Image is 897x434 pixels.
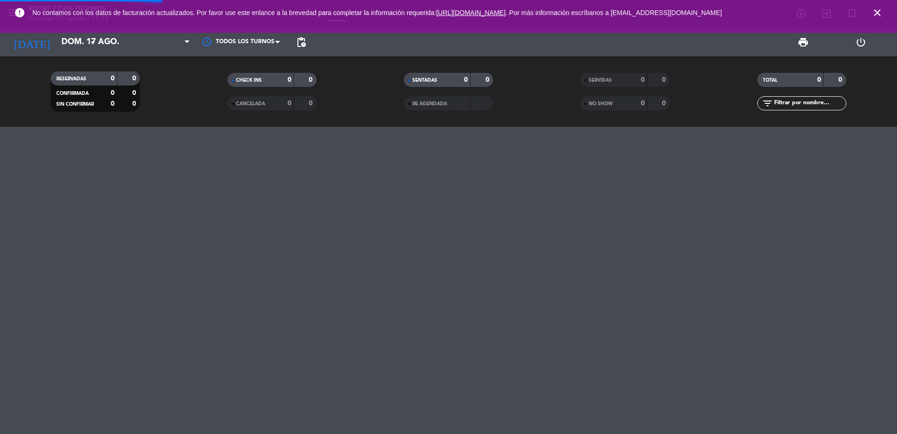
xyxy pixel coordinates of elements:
span: CONFIRMADA [56,91,89,96]
strong: 0 [309,100,314,107]
i: [DATE] [7,32,57,53]
strong: 0 [111,101,114,107]
strong: 0 [641,77,645,83]
strong: 0 [288,100,291,107]
span: print [798,37,809,48]
strong: 0 [111,90,114,96]
strong: 0 [132,101,138,107]
span: No contamos con los datos de facturación actualizados. Por favor use este enlance a la brevedad p... [32,9,722,16]
strong: 0 [641,100,645,107]
a: . Por más información escríbanos a [EMAIL_ADDRESS][DOMAIN_NAME] [506,9,722,16]
strong: 0 [662,77,668,83]
input: Filtrar por nombre... [773,98,846,108]
i: filter_list [762,98,773,109]
span: CHECK INS [236,78,262,83]
i: power_settings_new [855,37,867,48]
strong: 0 [817,77,821,83]
span: SERVIDAS [589,78,612,83]
strong: 0 [288,77,291,83]
span: RE AGENDADA [412,101,447,106]
span: pending_actions [296,37,307,48]
strong: 0 [309,77,314,83]
strong: 0 [662,100,668,107]
span: SIN CONFIRMAR [56,102,94,107]
span: SENTADAS [412,78,437,83]
span: TOTAL [763,78,777,83]
i: error [14,7,25,18]
strong: 0 [838,77,844,83]
strong: 0 [132,90,138,96]
span: CANCELADA [236,101,265,106]
strong: 0 [132,75,138,82]
strong: 0 [486,77,491,83]
strong: 0 [464,77,468,83]
span: RESERVADAS [56,77,86,81]
span: NO SHOW [589,101,613,106]
a: [URL][DOMAIN_NAME] [436,9,506,16]
i: close [872,7,883,18]
div: LOG OUT [832,28,890,56]
i: arrow_drop_down [87,37,99,48]
strong: 0 [111,75,114,82]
